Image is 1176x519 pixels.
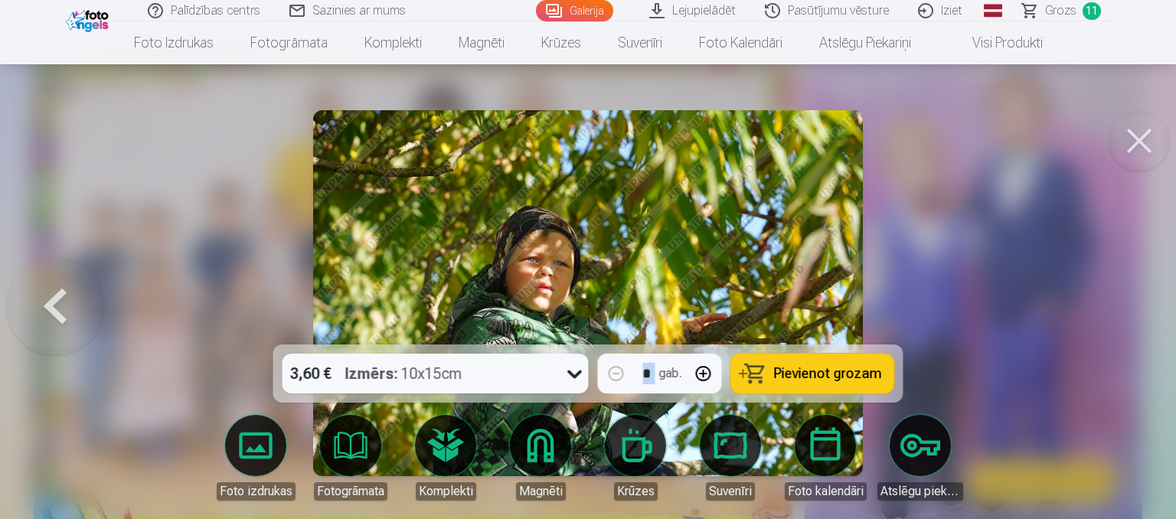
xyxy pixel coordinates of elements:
[346,21,440,64] a: Komplekti
[659,364,682,383] div: gab.
[314,482,387,501] div: Fotogrāmata
[731,354,894,393] button: Pievienot grozam
[345,363,398,384] strong: Izmērs :
[116,21,232,64] a: Foto izdrukas
[1045,2,1076,20] span: Grozs
[66,6,113,32] img: /fa1
[283,354,339,393] div: 3,60 €
[308,415,394,501] a: Fotogrāmata
[440,21,523,64] a: Magnēti
[614,482,658,501] div: Krūzes
[929,21,1061,64] a: Visi produkti
[782,415,868,501] a: Foto kalendāri
[599,21,681,64] a: Suvenīri
[706,482,755,501] div: Suvenīri
[416,482,476,501] div: Komplekti
[774,367,882,380] span: Pievienot grozam
[1083,2,1101,20] span: 11
[877,482,963,501] div: Atslēgu piekariņi
[213,415,299,501] a: Foto izdrukas
[516,482,566,501] div: Magnēti
[217,482,296,501] div: Foto izdrukas
[785,482,867,501] div: Foto kalendāri
[801,21,929,64] a: Atslēgu piekariņi
[232,21,346,64] a: Fotogrāmata
[498,415,583,501] a: Magnēti
[345,354,462,393] div: 10x15cm
[877,415,963,501] a: Atslēgu piekariņi
[593,415,678,501] a: Krūzes
[403,415,488,501] a: Komplekti
[523,21,599,64] a: Krūzes
[681,21,801,64] a: Foto kalendāri
[688,415,773,501] a: Suvenīri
